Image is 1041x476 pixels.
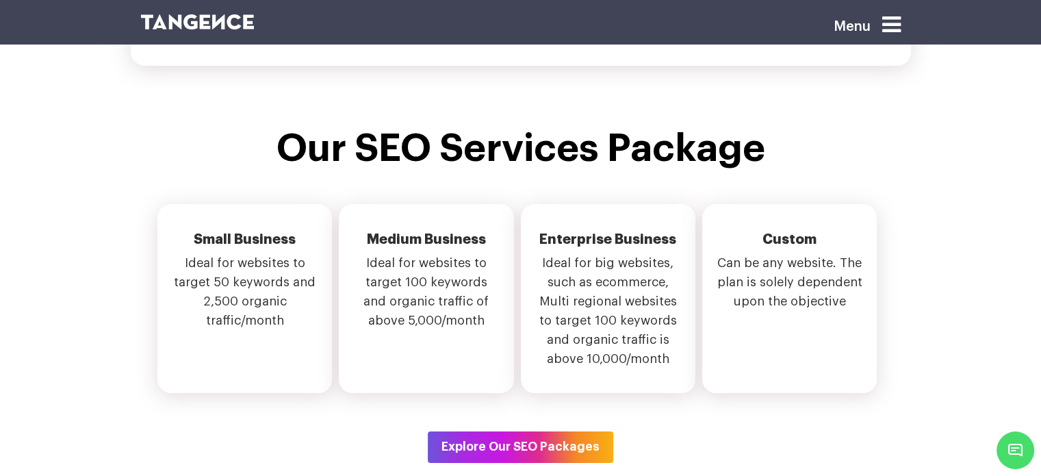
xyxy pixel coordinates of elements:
[428,440,613,451] a: Explore Our SEO Packages
[171,253,318,341] p: Ideal for websites to target 50 keywords and 2,500 organic traffic/month
[535,253,682,379] p: Ideal for big websites, such as ecommerce, Multi regional websites to target 100 keywords and org...
[428,431,613,463] button: Explore Our SEO Packages
[141,14,255,29] img: logo SVG
[716,253,863,322] p: Can be any website. The plan is solely dependent upon the objective
[141,127,901,170] h4: Our SEO Services Package
[535,231,682,253] h2: Enterprise Business
[716,231,863,253] h2: Custom
[997,431,1034,469] span: Chat Widget
[352,231,500,253] h2: Medium Business
[171,231,318,253] h2: Small Business
[352,253,500,341] p: Ideal for websites to target 100 keywords and organic traffic of above 5,000/month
